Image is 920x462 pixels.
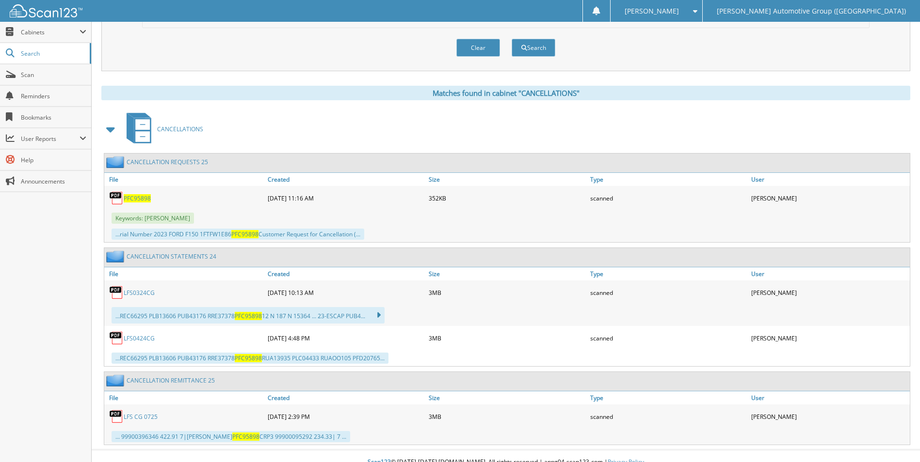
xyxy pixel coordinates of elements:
a: LFS CG 0725 [124,413,158,421]
div: scanned [588,188,749,208]
div: [DATE] 4:48 PM [265,328,426,348]
div: ...rial Number 2023 FORD F150 1FTFW1E86 Customer Request for Cancellation (... [112,229,364,240]
span: Search [21,49,85,58]
div: 3MB [426,328,587,348]
div: [PERSON_NAME] [749,328,910,348]
img: folder2.png [106,250,127,262]
a: CANCELLATIONS [121,110,203,148]
img: scan123-logo-white.svg [10,4,82,17]
a: Type [588,173,749,186]
span: Scan [21,71,86,79]
div: scanned [588,407,749,426]
a: File [104,391,265,404]
span: [PERSON_NAME] [625,8,679,14]
img: PDF.png [109,331,124,345]
a: User [749,391,910,404]
div: [PERSON_NAME] [749,283,910,302]
a: Type [588,267,749,280]
img: folder2.png [106,156,127,168]
a: CANCELLATION STATEMENTS 24 [127,252,216,261]
span: PFC95898 [235,354,262,362]
a: Created [265,267,426,280]
div: 3MB [426,407,587,426]
button: Search [512,39,555,57]
div: [DATE] 2:39 PM [265,407,426,426]
span: PFC95898 [231,230,258,238]
div: ... 99900396346 422.91 7|[PERSON_NAME] CRP3 99900095292 234.33| 7 ... [112,431,350,442]
span: User Reports [21,135,80,143]
span: CANCELLATIONS [157,125,203,133]
div: ...REC66295 PLB13606 PUB43176 RRE37378 12 N 187 N 15364 ... 23-ESCAP PUB4... [112,307,385,323]
a: PFC95898 [124,194,151,202]
a: LFS0424CG [124,334,155,342]
a: Size [426,173,587,186]
div: [DATE] 10:13 AM [265,283,426,302]
img: folder2.png [106,374,127,386]
a: User [749,267,910,280]
div: [PERSON_NAME] [749,188,910,208]
div: [DATE] 11:16 AM [265,188,426,208]
span: Cabinets [21,28,80,36]
a: CANCELLATION REQUESTS 25 [127,158,208,166]
div: [PERSON_NAME] [749,407,910,426]
a: Size [426,267,587,280]
button: Clear [456,39,500,57]
span: Keywords: [PERSON_NAME] [112,213,194,224]
a: File [104,267,265,280]
div: 3MB [426,283,587,302]
span: Announcements [21,177,86,185]
img: PDF.png [109,285,124,300]
div: scanned [588,328,749,348]
div: ...REC66295 PLB13606 PUB43176 RRE37378 RUA13935 PLC04433 RUAOO105 PFD20765... [112,353,388,364]
a: Type [588,391,749,404]
a: Size [426,391,587,404]
img: PDF.png [109,191,124,205]
a: File [104,173,265,186]
span: Reminders [21,92,86,100]
a: User [749,173,910,186]
span: [PERSON_NAME] Automotive Group ([GEOGRAPHIC_DATA]) [717,8,906,14]
div: 352KB [426,188,587,208]
img: PDF.png [109,409,124,424]
div: scanned [588,283,749,302]
a: LFS0324CG [124,289,155,297]
iframe: Chat Widget [872,416,920,462]
span: PFC95898 [232,432,259,441]
a: CANCELLATION REMITTANCE 25 [127,376,215,385]
a: Created [265,391,426,404]
span: Help [21,156,86,164]
div: Matches found in cabinet "CANCELLATIONS" [101,86,910,100]
a: Created [265,173,426,186]
span: PFC95898 [235,312,262,320]
span: Bookmarks [21,113,86,122]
